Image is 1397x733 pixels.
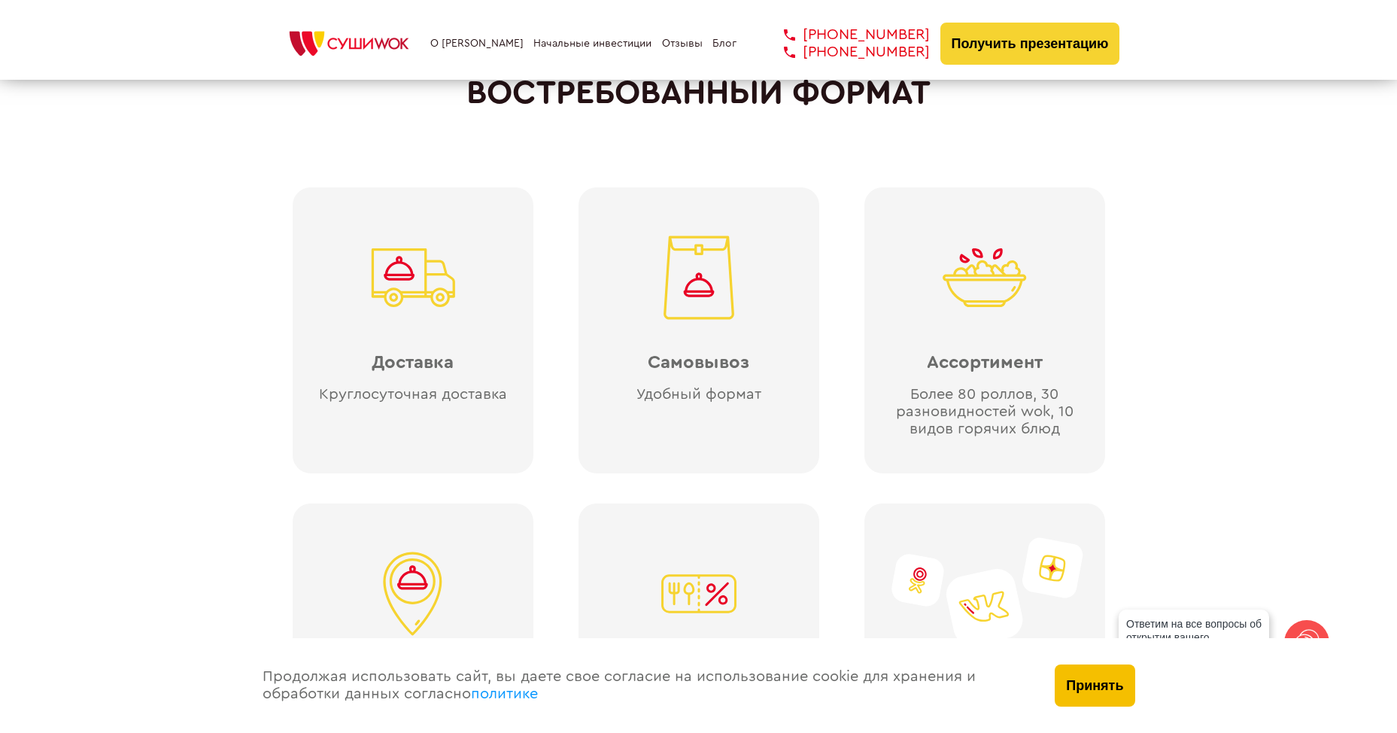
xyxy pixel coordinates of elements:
a: Отзывы [662,38,703,50]
img: СУШИWOK [278,27,421,60]
a: Начальные инвестиции [533,38,651,50]
button: Получить презентацию [940,23,1120,65]
div: Более 80 роллов, 30 разновидностей wok, 10 видов горячих блюд [879,386,1090,438]
div: Ответим на все вопросы об открытии вашего [PERSON_NAME]! [1119,610,1269,665]
div: Самовывоз [648,353,749,374]
div: Продолжая использовать сайт, вы даете свое согласие на использование cookie для хранения и обрабо... [248,638,1040,733]
div: Круглосуточная доставка [319,386,507,403]
div: Ассортимент [927,353,1043,374]
div: Доставка [372,353,454,374]
a: О [PERSON_NAME] [430,38,524,50]
div: Удобный формат [636,386,761,403]
a: [PHONE_NUMBER] [761,26,930,44]
a: [PHONE_NUMBER] [761,44,930,61]
h2: ВОСТРЕБОВАННЫЙ ФОРМАТ [466,74,931,112]
button: Принять [1055,665,1134,707]
a: политике [471,686,538,701]
a: Блог [712,38,736,50]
